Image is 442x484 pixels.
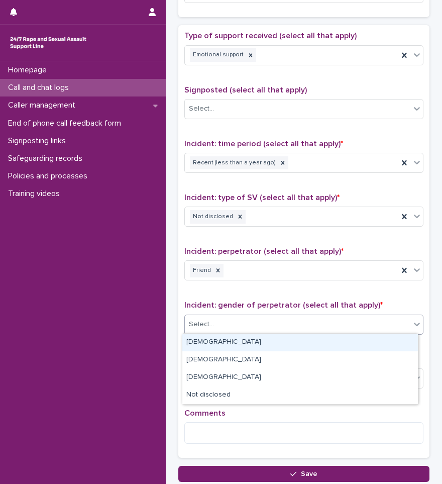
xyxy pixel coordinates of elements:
span: Comments [184,409,226,417]
span: Incident: perpetrator (select all that apply) [184,247,344,255]
p: Training videos [4,189,68,199]
div: Friend [190,264,212,277]
div: Not disclosed [190,210,235,224]
button: Save [178,466,429,482]
div: Select... [189,104,214,114]
p: Policies and processes [4,171,95,181]
div: Female [182,351,418,369]
p: Homepage [4,65,55,75]
p: Signposting links [4,136,74,146]
img: rhQMoQhaT3yELyF149Cw [8,33,88,53]
div: Male [182,334,418,351]
span: Incident: gender of perpetrator (select all that apply) [184,301,383,309]
span: Incident: type of SV (select all that apply) [184,193,340,202]
p: Caller management [4,101,83,110]
p: Call and chat logs [4,83,77,92]
span: Incident: time period (select all that apply) [184,140,343,148]
div: Not disclosed [182,386,418,404]
div: Emotional support [190,48,245,62]
p: Safeguarding records [4,154,90,163]
p: End of phone call feedback form [4,119,129,128]
span: Type of support received (select all that apply) [184,32,357,40]
span: Save [301,470,317,477]
div: Non-binary [182,369,418,386]
span: Signposted (select all that apply) [184,86,307,94]
div: Recent (less than a year ago) [190,156,277,170]
div: Select... [189,319,214,330]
